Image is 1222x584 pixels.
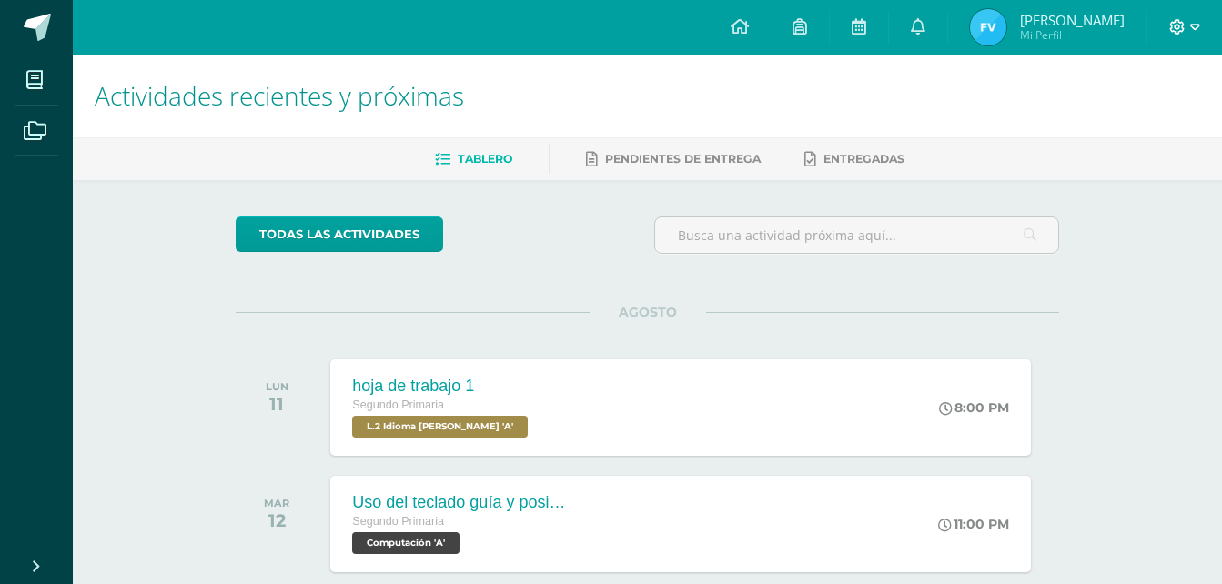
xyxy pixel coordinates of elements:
span: Computación 'A' [352,532,460,554]
span: Actividades recientes y próximas [95,78,464,113]
div: 12 [264,509,289,531]
div: 11 [266,393,288,415]
span: [PERSON_NAME] [1020,11,1125,29]
span: AGOSTO [590,304,706,320]
a: Entregadas [804,145,904,174]
img: c1aa558d72ff44a56732377d04ee3a53.png [970,9,1006,45]
a: Pendientes de entrega [586,145,761,174]
span: Segundo Primaria [352,398,444,411]
input: Busca una actividad próxima aquí... [655,217,1058,253]
div: 8:00 PM [939,399,1009,416]
span: Segundo Primaria [352,515,444,528]
div: 11:00 PM [938,516,1009,532]
span: Tablero [458,152,512,166]
div: hoja de trabajo 1 [352,377,532,396]
span: Pendientes de entrega [605,152,761,166]
span: Entregadas [823,152,904,166]
div: Uso del teclado guía y posicionamiento de manos [PERSON_NAME] [352,493,571,512]
a: todas las Actividades [236,216,443,252]
a: Tablero [435,145,512,174]
span: Mi Perfil [1020,27,1125,43]
div: LUN [266,380,288,393]
div: MAR [264,497,289,509]
span: L.2 Idioma Maya Kaqchikel 'A' [352,416,528,438]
